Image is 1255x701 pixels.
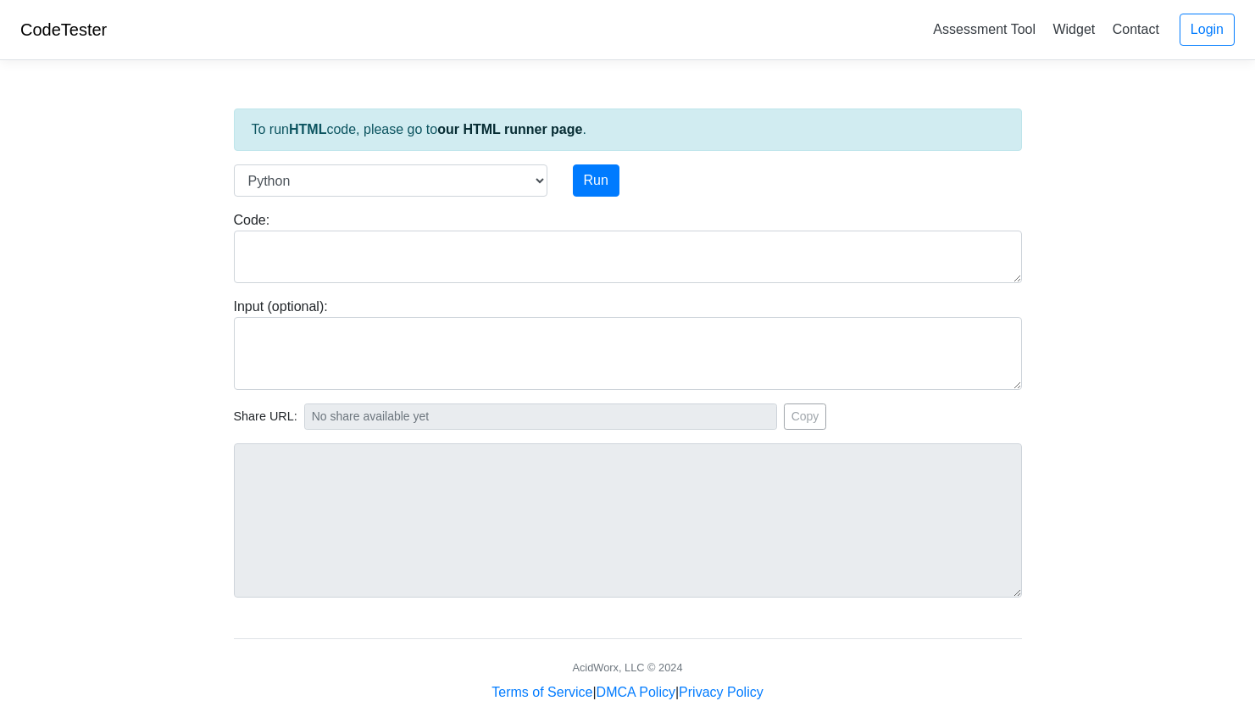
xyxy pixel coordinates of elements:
a: Contact [1106,15,1166,43]
a: Assessment Tool [926,15,1042,43]
a: Privacy Policy [679,685,764,699]
button: Copy [784,403,827,430]
a: Login [1180,14,1235,46]
div: Input (optional): [221,297,1035,390]
button: Run [573,164,619,197]
div: AcidWorx, LLC © 2024 [572,659,682,676]
a: Terms of Service [491,685,592,699]
span: Share URL: [234,408,297,426]
div: Code: [221,210,1035,283]
strong: HTML [289,122,326,136]
div: To run code, please go to . [234,108,1022,151]
input: No share available yet [304,403,777,430]
a: DMCA Policy [597,685,675,699]
a: Widget [1046,15,1102,43]
a: our HTML runner page [437,122,582,136]
a: CodeTester [20,20,107,39]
